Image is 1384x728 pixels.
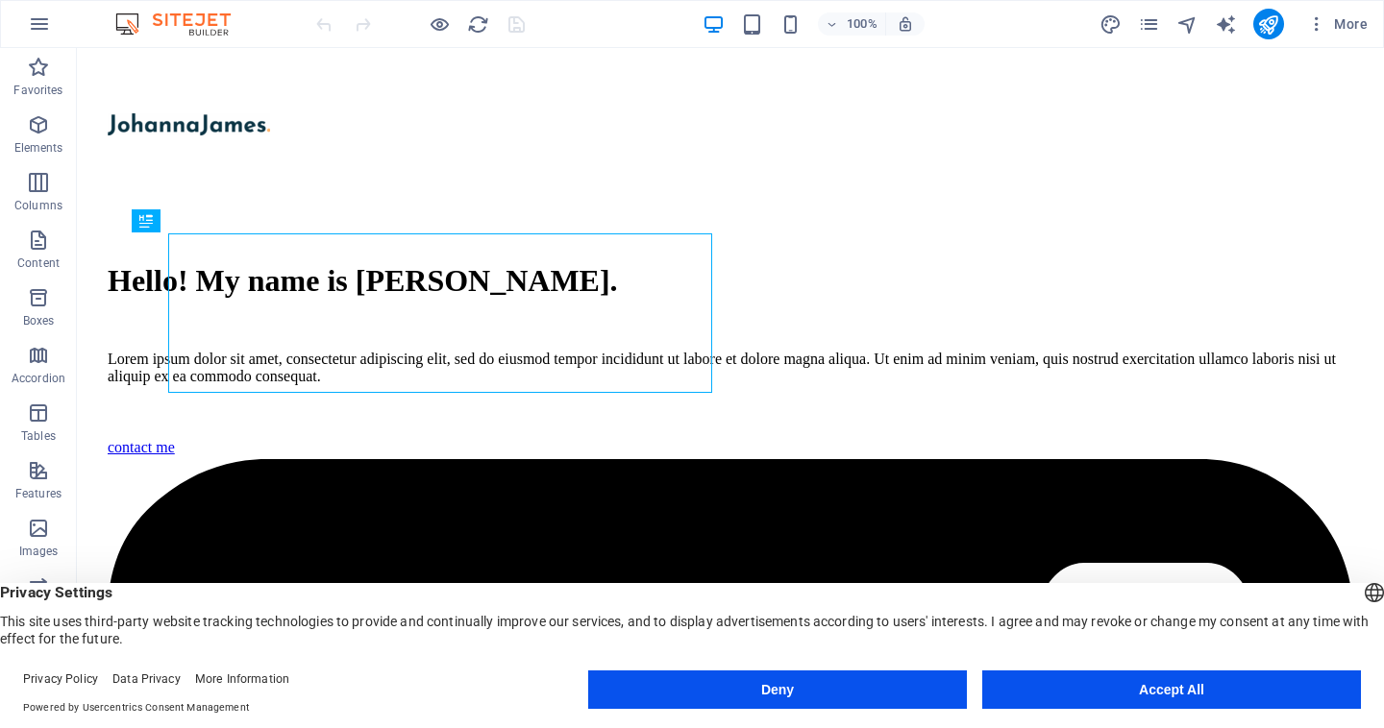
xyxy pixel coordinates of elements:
[14,140,63,156] p: Elements
[19,544,59,559] p: Images
[897,15,914,33] i: On resize automatically adjust zoom level to fit chosen device.
[1307,14,1368,34] span: More
[847,12,877,36] h6: 100%
[1100,12,1123,36] button: design
[1215,12,1238,36] button: text_generator
[1176,13,1199,36] i: Navigator
[1100,13,1122,36] i: Design (Ctrl+Alt+Y)
[1299,9,1375,39] button: More
[428,12,451,36] button: Click here to leave preview mode and continue editing
[1215,13,1237,36] i: AI Writer
[818,12,886,36] button: 100%
[1257,13,1279,36] i: Publish
[12,371,65,386] p: Accordion
[1253,9,1284,39] button: publish
[1176,12,1199,36] button: navigator
[1138,12,1161,36] button: pages
[13,83,62,98] p: Favorites
[1138,13,1160,36] i: Pages (Ctrl+Alt+S)
[23,313,55,328] p: Boxes
[21,428,56,444] p: Tables
[15,486,62,501] p: Features
[467,13,489,36] i: Reload page
[111,12,255,36] img: Editor Logo
[17,255,60,271] p: Content
[466,12,489,36] button: reload
[14,198,62,213] p: Columns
